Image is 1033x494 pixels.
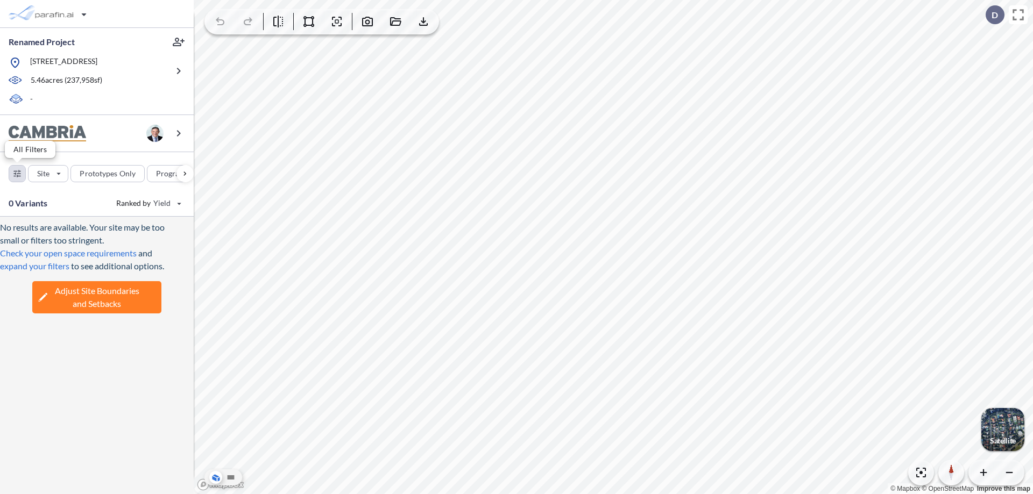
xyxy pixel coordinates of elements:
[30,56,97,69] p: [STREET_ADDRESS]
[9,125,86,142] img: BrandImage
[32,281,161,313] button: Adjust Site Boundariesand Setbacks
[890,485,920,492] a: Mapbox
[9,197,48,210] p: 0 Variants
[31,75,102,87] p: 5.46 acres ( 237,958 sf)
[37,168,49,179] p: Site
[992,10,998,20] p: D
[977,485,1030,492] a: Improve this map
[209,471,222,484] button: Aerial View
[981,408,1024,451] img: Switcher Image
[9,36,75,48] p: Renamed Project
[922,485,974,492] a: OpenStreetMap
[80,168,136,179] p: Prototypes Only
[197,478,244,491] a: Mapbox homepage
[981,408,1024,451] button: Switcher ImageSatellite
[70,165,145,182] button: Prototypes Only
[224,471,237,484] button: Site Plan
[108,195,188,212] button: Ranked by Yield
[153,198,171,209] span: Yield
[156,168,186,179] p: Program
[13,145,47,154] p: All Filters
[55,284,139,310] span: Adjust Site Boundaries and Setbacks
[28,165,68,182] button: Site
[146,125,164,142] img: user logo
[147,165,205,182] button: Program
[30,94,33,106] p: -
[990,436,1016,445] p: Satellite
